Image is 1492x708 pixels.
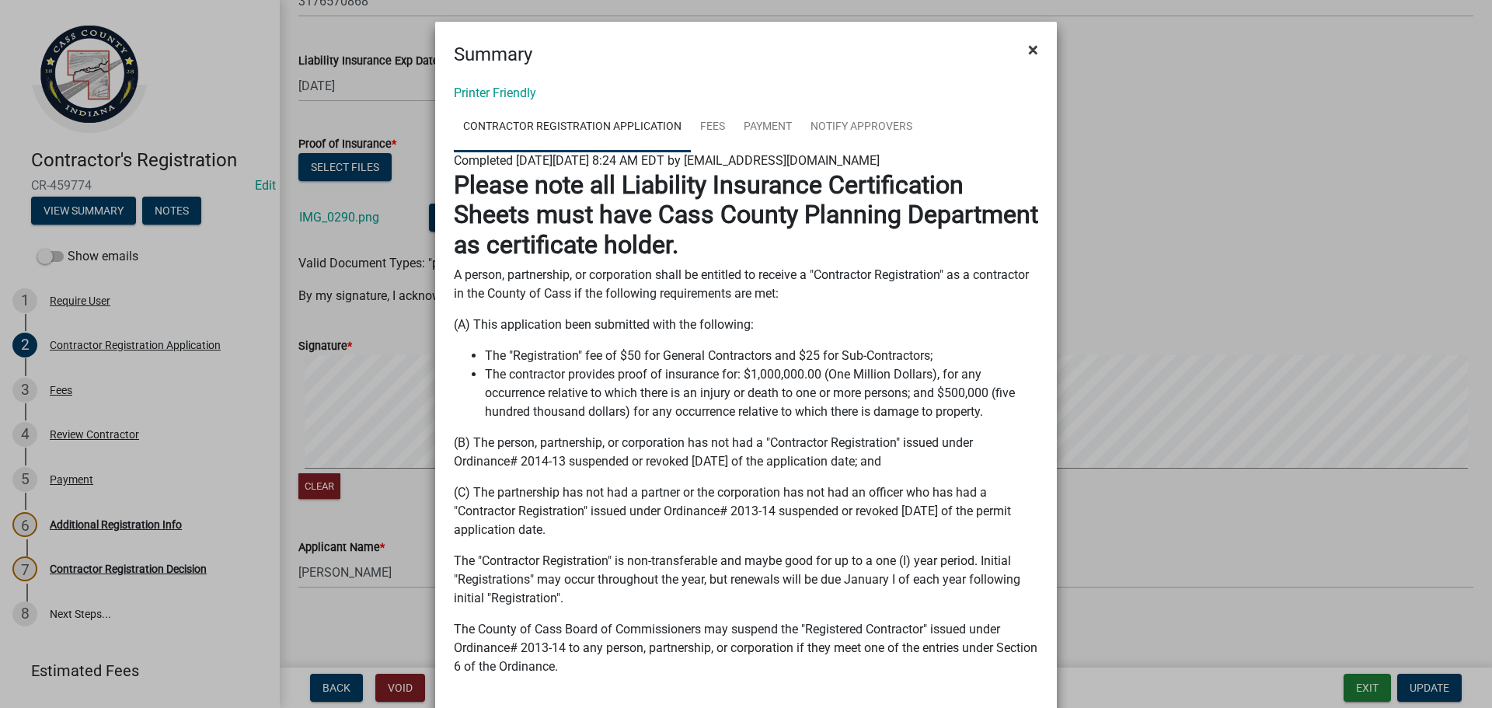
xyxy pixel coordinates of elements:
[454,40,532,68] h4: Summary
[454,316,1038,334] p: (A) This application been submitted with the following:
[454,434,1038,471] p: (B) The person, partnership, or corporation has not had a "Contractor Registration" issued under ...
[1016,28,1051,71] button: Close
[691,103,734,152] a: Fees
[801,103,922,152] a: Notify Approvers
[454,620,1038,676] p: The County of Cass Board of Commissioners may suspend the "Registered Contractor" issued under Or...
[454,266,1038,303] p: A person, partnership, or corporation shall be entitled to receive a "Contractor Registration" as...
[454,552,1038,608] p: The "Contractor Registration" is non-transferable and maybe good for up to a one (I) year period....
[454,153,880,168] span: Completed [DATE][DATE] 8:24 AM EDT by [EMAIL_ADDRESS][DOMAIN_NAME]
[454,170,1038,260] strong: Please note all Liability Insurance Certification Sheets must have Cass County Planning Departmen...
[734,103,801,152] a: Payment
[485,347,1038,365] li: The "Registration" fee of $50 for General Contractors and $25 for Sub-Contractors;
[1028,39,1038,61] span: ×
[485,365,1038,421] li: The contractor provides proof of insurance for: $1,000,000.00 (One Million Dollars), for any occu...
[454,103,691,152] a: Contractor Registration Application
[454,483,1038,539] p: (C) The partnership has not had a partner or the corporation has not had an officer who has had a...
[454,85,536,100] a: Printer Friendly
